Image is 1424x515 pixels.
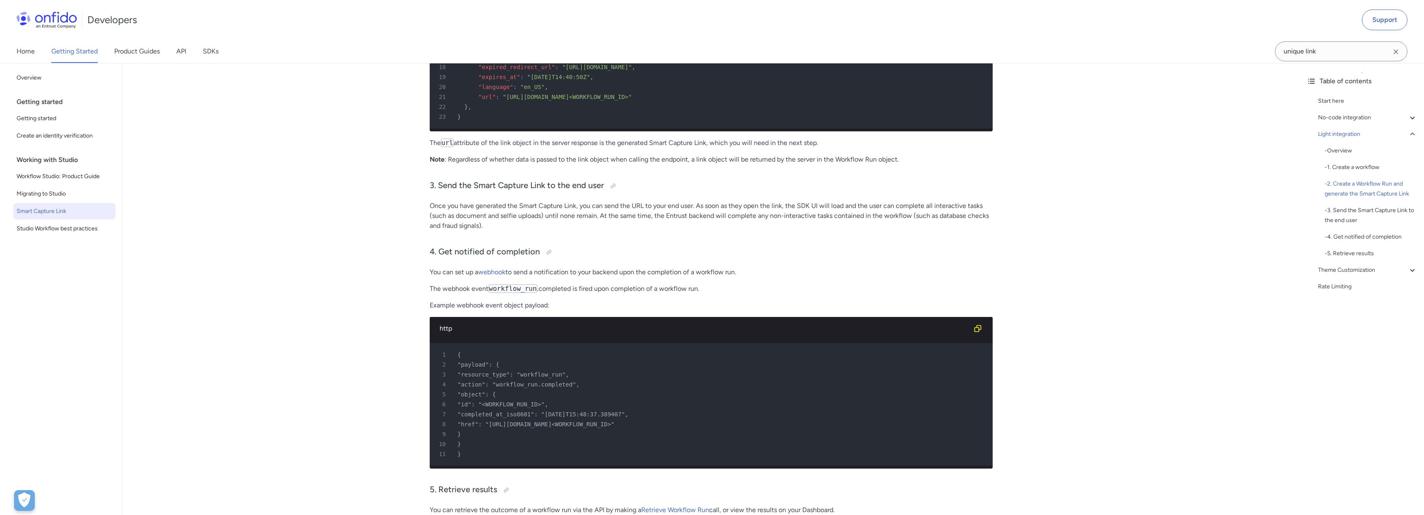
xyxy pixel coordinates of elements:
span: Studio Workflow best practices [17,224,112,234]
span: "completed_at_iso8601": "[DATE]T15:48:37.389407", [457,411,628,418]
a: -2. Create a Workflow Run and generate the Smart Capture Link [1325,179,1417,199]
button: Copy code snippet button [969,320,986,337]
a: Light integration [1318,129,1417,139]
a: Migrating to Studio [13,186,115,202]
a: -4. Get notified of completion [1325,232,1417,242]
a: SDKs [203,40,219,63]
span: } [457,431,461,438]
span: "[URL][DOMAIN_NAME]" [562,64,632,70]
a: API [176,40,186,63]
a: Theme Customization [1318,265,1417,275]
span: 22 [433,102,452,112]
a: Create an identity verification [13,128,115,144]
div: Working with Studio [17,152,119,168]
span: Getting started [17,114,112,123]
a: Getting started [13,110,115,127]
div: Getting started [17,94,119,110]
span: Overview [17,73,112,83]
div: - 2. Create a Workflow Run and generate the Smart Capture Link [1325,179,1417,199]
a: Product Guides [114,40,160,63]
div: - 3. Send the Smart Capture Link to the end user [1325,206,1417,225]
span: "en_US" [520,84,545,90]
a: Overview [13,70,115,86]
span: 9 [433,429,452,439]
span: "href": "[URL][DOMAIN_NAME]<WORKFLOW_RUN_ID>" [457,421,614,428]
span: "expired_redirect_url" [479,64,555,70]
div: Table of contents [1306,76,1417,86]
span: 3 [433,370,452,380]
div: - Overview [1325,146,1417,156]
span: } [457,114,461,120]
span: 23 [433,112,452,122]
code: url [441,138,454,147]
div: - 4. Get notified of completion [1325,232,1417,242]
span: } [457,441,461,447]
span: Smart Capture Link [17,206,112,216]
a: -5. Retrieve results [1325,249,1417,259]
span: "language" [479,84,513,90]
span: : [496,94,499,100]
p: Example webhook event object payload: [430,300,993,310]
a: Getting Started [51,40,98,63]
p: The webhook event .completed is fired upon completion of a workflow run. [430,284,993,294]
span: , [632,64,635,70]
span: , [590,74,593,80]
code: workflow_run [488,284,537,293]
img: Onfido Logo [17,12,77,28]
h1: Developers [87,13,137,27]
svg: Clear search field button [1391,47,1401,57]
a: -Overview [1325,146,1417,156]
span: 20 [433,82,452,92]
a: Home [17,40,35,63]
span: "object": { [457,391,496,398]
a: Workflow Studio: Product Guide [13,168,115,185]
div: - 5. Retrieve results [1325,249,1417,259]
span: "[URL][DOMAIN_NAME]<WORKFLOW_RUN_ID>" [503,94,632,100]
span: "[DATE]T14:40:50Z" [527,74,590,80]
span: } [457,451,461,457]
span: , [468,104,471,110]
span: 5 [433,389,452,399]
a: webhook [478,268,505,276]
div: http [440,324,969,334]
span: Create an identity verification [17,131,112,141]
h3: 4. Get notified of completion [430,246,993,259]
span: "resource_type": "workflow_run", [457,371,569,378]
h3: 3. Send the Smart Capture Link to the end user [430,179,993,193]
span: "expires_at" [479,74,520,80]
div: - 1. Create a workflow [1325,162,1417,172]
span: : [555,64,558,70]
span: "id": "<WORKFLOW_RUN_ID>", [457,401,548,408]
span: 11 [433,449,452,459]
span: 2 [433,360,452,370]
a: Rate Limiting [1318,282,1417,292]
span: "url" [479,94,496,100]
input: Onfido search input field [1275,41,1407,61]
a: Retrieve Workflow Run [641,506,709,514]
p: : Regardless of whether data is passed to the link object when calling the endpoint, a link objec... [430,155,993,164]
a: Support [1362,10,1407,30]
span: 4 [433,380,452,389]
strong: Note [430,155,445,163]
div: Cookie Preferences [14,490,35,511]
span: } [464,104,468,110]
span: 1 [433,350,452,360]
span: Workflow Studio: Product Guide [17,172,112,181]
span: Migrating to Studio [17,189,112,199]
p: Once you have generated the Smart Capture Link, you can send the URL to your end user. As soon as... [430,201,993,231]
span: : [520,74,524,80]
a: Studio Workflow best practices [13,220,115,237]
span: 8 [433,419,452,429]
a: No-code integration [1318,113,1417,123]
span: , [545,84,548,90]
a: -3. Send the Smart Capture Link to the end user [1325,206,1417,225]
span: 6 [433,399,452,409]
span: { [457,351,461,358]
span: 10 [433,439,452,449]
p: The attribute of the link object in the server response is the generated Smart Capture Link, whic... [430,138,993,148]
a: Start here [1318,96,1417,106]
